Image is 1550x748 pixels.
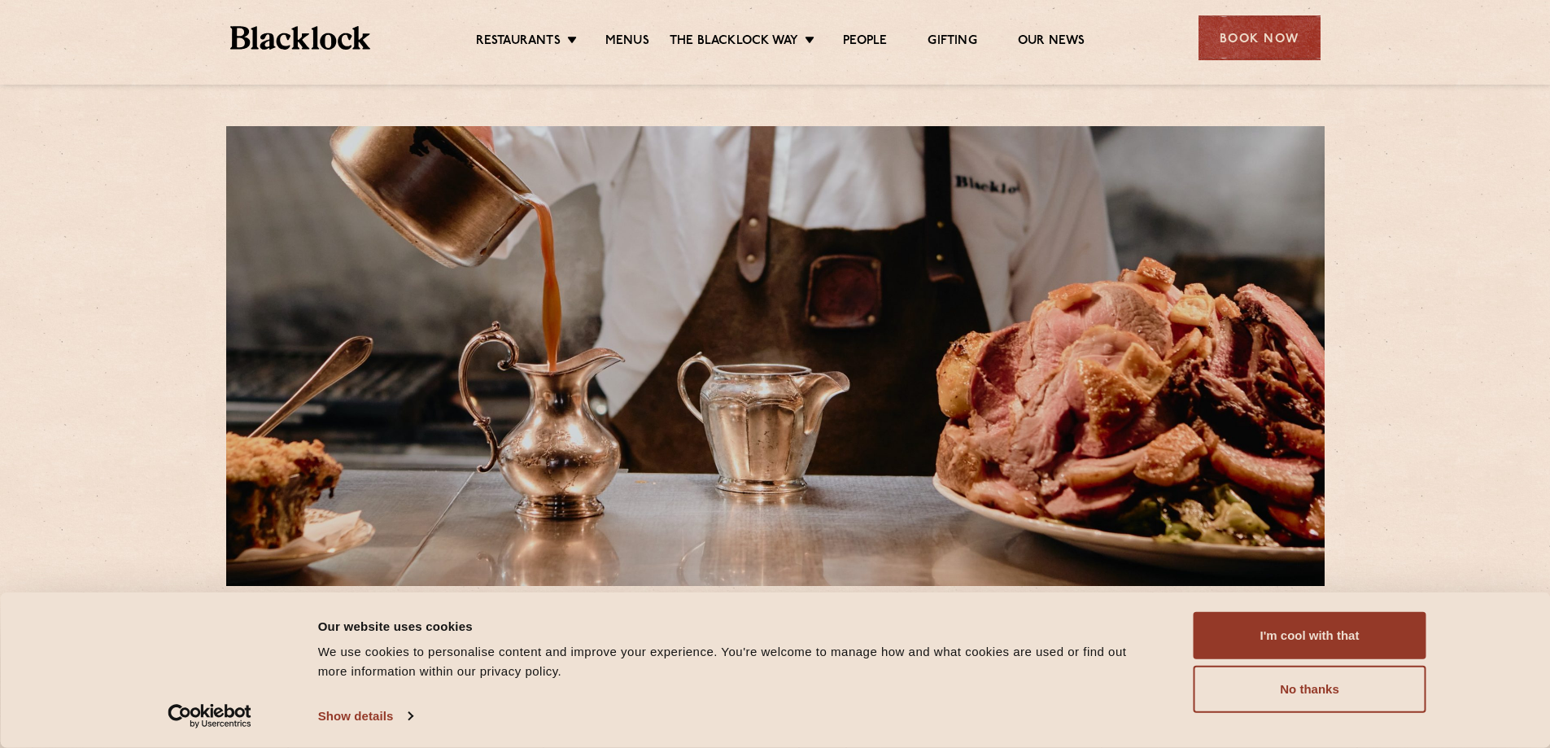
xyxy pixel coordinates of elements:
[476,33,561,51] a: Restaurants
[1199,15,1321,60] div: Book Now
[230,26,371,50] img: BL_Textured_Logo-footer-cropped.svg
[318,704,413,728] a: Show details
[138,704,281,728] a: Usercentrics Cookiebot - opens in a new window
[843,33,887,51] a: People
[318,616,1157,636] div: Our website uses cookies
[318,642,1157,681] div: We use cookies to personalise content and improve your experience. You're welcome to manage how a...
[605,33,649,51] a: Menus
[1018,33,1085,51] a: Our News
[1194,666,1426,713] button: No thanks
[928,33,976,51] a: Gifting
[1194,612,1426,659] button: I'm cool with that
[670,33,798,51] a: The Blacklock Way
